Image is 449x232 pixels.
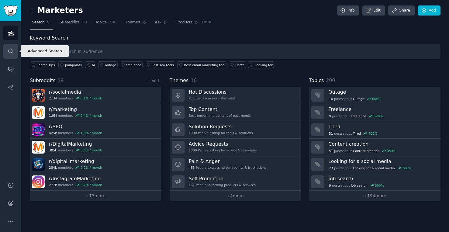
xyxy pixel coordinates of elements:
a: I hate [229,61,246,68]
img: marketing [32,106,45,119]
div: post s about [328,165,412,171]
a: Edit [362,5,385,16]
h3: Content creation [328,141,436,147]
div: 2.2 % / month [81,165,102,170]
a: Share [388,5,414,16]
a: Outage10postsaboutOutage600% [309,87,440,104]
img: socialmedia [32,89,45,102]
button: Search Tips [30,61,56,68]
img: GummySearch logo [4,5,18,16]
a: Job search9postsaboutJob search300% [309,173,440,191]
h3: Solution Requests [189,123,253,130]
a: Topics200 [93,18,119,30]
div: members [49,183,102,187]
a: Hot DiscussionsPopular discussions this week [170,87,301,104]
a: Best seo tools [145,61,175,68]
h3: Self-Promotion [189,175,256,182]
div: People expressing pain points & frustrations [189,165,267,170]
h3: Outage [328,89,436,95]
span: Topics [309,77,324,85]
div: Best-performing content of past month [189,113,251,118]
span: Themes [170,77,189,85]
span: 19 [82,20,87,25]
a: Products1094 [174,18,213,30]
h3: Top Content [189,106,251,113]
div: 300 % [375,183,384,188]
div: I hate [235,63,244,67]
div: 1.8 % / month [81,131,102,135]
a: painpoints [58,61,83,68]
h3: r/ socialmedia [49,89,102,95]
a: Advice Requests1000People asking for advice & resources [170,139,301,156]
span: 200 [326,78,335,83]
div: 3.6 % / month [81,148,102,152]
div: Best email marketing tool [184,63,225,67]
a: r/marketing1.9Mmembers0.4% / month [30,104,161,121]
a: Solution Requests1000People asking for tools & solutions [170,121,301,139]
a: outage [98,61,117,68]
span: 277k [49,183,57,187]
div: post s about [328,113,383,119]
a: Looking for [248,61,274,68]
h3: r/ SEO [49,123,102,130]
div: 354 % [387,149,396,153]
span: 425k [49,131,57,135]
a: Add [418,5,440,16]
a: +4more [170,191,301,201]
div: People launching products & services [189,183,256,187]
h3: r/ DigitalMarketing [49,141,102,147]
span: 51 [329,149,333,153]
img: DigitalMarketing [32,141,45,154]
div: members [49,113,102,118]
span: 9 [329,183,331,188]
span: 284k [49,165,57,170]
span: 1000 [189,131,197,135]
span: Themes [125,20,140,25]
div: 0.7 % / month [81,183,102,187]
h3: Advice Requests [189,141,257,147]
a: ai [85,61,96,68]
div: People asking for tools & solutions [189,131,253,135]
span: 2.1M [49,96,57,100]
div: members [49,148,102,152]
div: 400 % [368,131,378,136]
div: People asking for advice & resources [189,148,257,152]
span: 167 [189,183,195,187]
a: r/SEO425kmembers1.8% / month [30,121,161,139]
div: members [49,96,102,100]
a: +13more [30,191,161,201]
span: Content creation [353,149,380,153]
span: Tired [353,131,361,136]
span: Topics [95,20,107,25]
div: 0.4 % / month [81,113,102,118]
a: + Add [147,79,159,83]
h3: Looking for a social media [328,158,436,164]
a: r/digital_marketing284kmembers2.2% / month [30,156,161,173]
span: Job search [351,183,367,188]
span: Search Tips [36,63,55,67]
img: digital_marketing [32,158,45,171]
span: 9 [329,114,331,118]
span: Ask [155,20,161,25]
a: Search [30,18,53,30]
span: 1.9M [49,113,57,118]
div: Popular discussions this week [189,96,236,100]
span: Subreddits [30,77,56,85]
h3: Tired [328,123,436,130]
img: SEO [32,123,45,136]
a: Ask [153,18,170,30]
div: post s about [328,148,397,154]
h3: r/ InstagramMarketing [49,175,102,182]
div: outage [105,63,116,67]
label: Keyword Search [30,35,68,41]
a: Pain & Anger483People expressing pain points & frustrations [170,156,301,173]
span: 10 [329,97,333,101]
span: 305k [49,148,57,152]
a: Subreddits19 [57,18,89,30]
h3: Job search [328,175,436,182]
div: members [49,131,102,135]
div: members [49,165,102,170]
div: painpoints [65,63,82,67]
a: Content creation51postsaboutContent creation354% [309,139,440,156]
h3: Hot Discussions [189,89,236,95]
